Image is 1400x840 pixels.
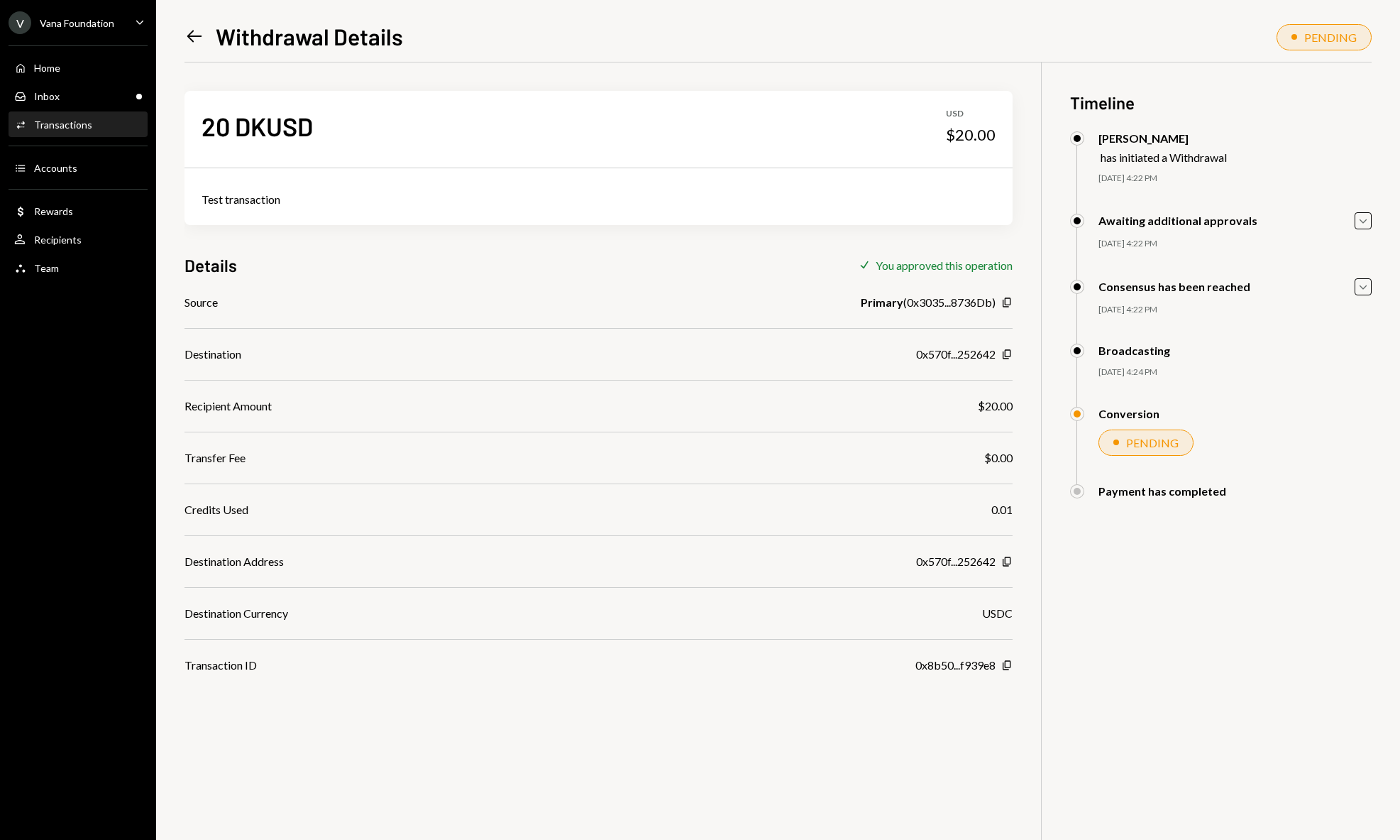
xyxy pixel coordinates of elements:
div: Destination [184,346,241,363]
a: Recipients [9,227,148,252]
div: Conversion [1098,407,1159,420]
div: $0.00 [984,449,1013,467]
div: $20.00 [978,398,1013,415]
div: Awaiting additional approvals [1098,214,1257,227]
div: 0x570f...252642 [916,346,996,363]
div: Recipient Amount [184,398,272,415]
div: USDC [982,605,1013,622]
div: Recipients [34,234,82,246]
a: Rewards [9,198,148,224]
div: $20.00 [946,125,996,145]
div: [PERSON_NAME] [1098,131,1227,145]
div: Transfer Fee [184,449,246,467]
div: You approved this operation [876,258,1013,272]
div: Transactions [34,119,92,131]
div: Inbox [34,90,60,102]
a: Inbox [9,83,148,109]
a: Accounts [9,155,148,180]
b: Primary [861,294,903,311]
div: Home [34,62,60,74]
div: Rewards [34,205,73,217]
div: [DATE] 4:24 PM [1098,366,1372,378]
a: Transactions [9,111,148,137]
div: Credits Used [184,501,248,518]
div: Destination Currency [184,605,288,622]
div: [DATE] 4:22 PM [1098,173,1372,185]
div: 0x570f...252642 [916,553,996,570]
div: PENDING [1304,31,1357,44]
div: Vana Foundation [40,17,114,29]
h3: Timeline [1070,91,1372,114]
div: 0.01 [991,501,1013,518]
div: 20 DKUSD [202,110,313,142]
div: ( 0x3035...8736Db ) [861,294,996,311]
h1: Withdrawal Details [216,22,403,50]
div: Payment has completed [1098,484,1226,498]
div: Transaction ID [184,657,257,674]
div: Consensus has been reached [1098,280,1250,293]
div: [DATE] 4:22 PM [1098,238,1372,250]
div: Accounts [34,162,77,174]
div: PENDING [1126,436,1179,449]
a: Team [9,255,148,280]
div: Destination Address [184,553,284,570]
div: Test transaction [202,191,996,208]
div: [DATE] 4:22 PM [1098,304,1372,316]
div: Source [184,294,218,311]
div: USD [946,108,996,120]
a: Home [9,55,148,80]
div: 0x8b50...f939e8 [915,657,996,674]
div: Broadcasting [1098,344,1170,357]
div: has initiated a Withdrawal [1101,151,1227,164]
h3: Details [184,253,237,277]
div: V [9,11,31,34]
div: Team [34,262,59,274]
